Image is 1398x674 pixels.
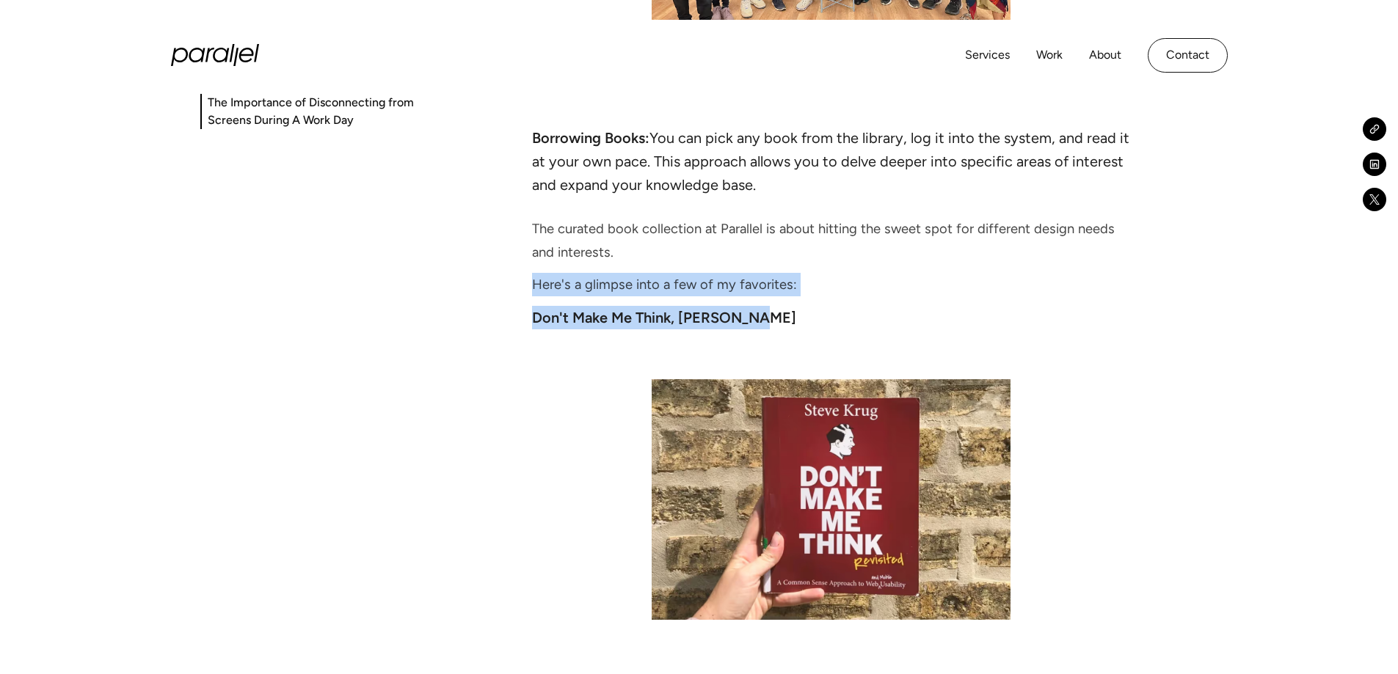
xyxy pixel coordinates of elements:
div: The Importance of Disconnecting from Screens During A Work Day [208,94,432,129]
a: Contact [1148,38,1228,73]
a: The Importance of Disconnecting from Screens During A Work Day [200,94,432,129]
strong: Borrowing Books: [532,129,649,147]
p: Here's a glimpse into a few of my favorites: [532,273,1129,296]
p: The curated book collection at Parallel is about hitting the sweet spot for different design need... [532,217,1129,264]
a: About [1089,45,1121,66]
li: You can pick any book from the library, log it into the system, and read it at your own pace. Thi... [532,126,1129,197]
a: Services [965,45,1010,66]
strong: Don't Make Me Think, [PERSON_NAME] [532,309,796,326]
a: Work [1036,45,1063,66]
a: home [171,44,259,66]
